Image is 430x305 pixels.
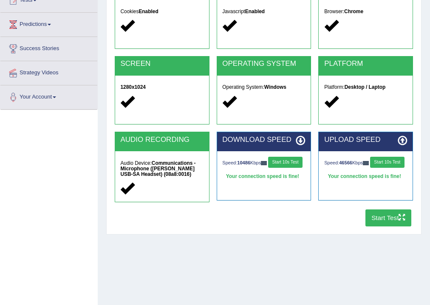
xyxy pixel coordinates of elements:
strong: Desktop / Laptop [345,84,385,90]
img: ajax-loader-fb-connection.gif [363,161,369,165]
button: Start 10s Test [370,157,405,168]
h2: OPERATING SYSTEM [222,60,305,68]
div: Speed: Kbps [222,157,305,169]
a: Strategy Videos [0,61,97,82]
h5: Operating System: [222,85,305,90]
strong: Windows [264,84,286,90]
strong: 46566 [339,160,352,165]
h5: Javascript [222,9,305,14]
a: Your Account [0,85,97,107]
div: Speed: Kbps [324,157,407,169]
h2: UPLOAD SPEED [324,136,407,144]
strong: 10486 [237,160,250,165]
div: Your connection speed is fine! [324,171,407,182]
h5: Platform: [324,85,407,90]
strong: Communications - Microphone ([PERSON_NAME] USB-SA Headset) (08a8:0016) [120,160,195,177]
h5: Audio Device: [120,161,203,177]
img: ajax-loader-fb-connection.gif [261,161,267,165]
h2: AUDIO RECORDING [120,136,203,144]
button: Start Test [365,209,412,226]
div: Your connection speed is fine! [222,171,305,182]
h5: Cookies [120,9,203,14]
strong: 1280x1024 [120,84,146,90]
strong: Enabled [139,8,158,14]
h2: SCREEN [120,60,203,68]
button: Start 10s Test [268,157,303,168]
h2: DOWNLOAD SPEED [222,136,305,144]
a: Success Stories [0,37,97,58]
strong: Enabled [245,8,265,14]
strong: Chrome [344,8,363,14]
h5: Browser: [324,9,407,14]
h2: PLATFORM [324,60,407,68]
a: Predictions [0,13,97,34]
